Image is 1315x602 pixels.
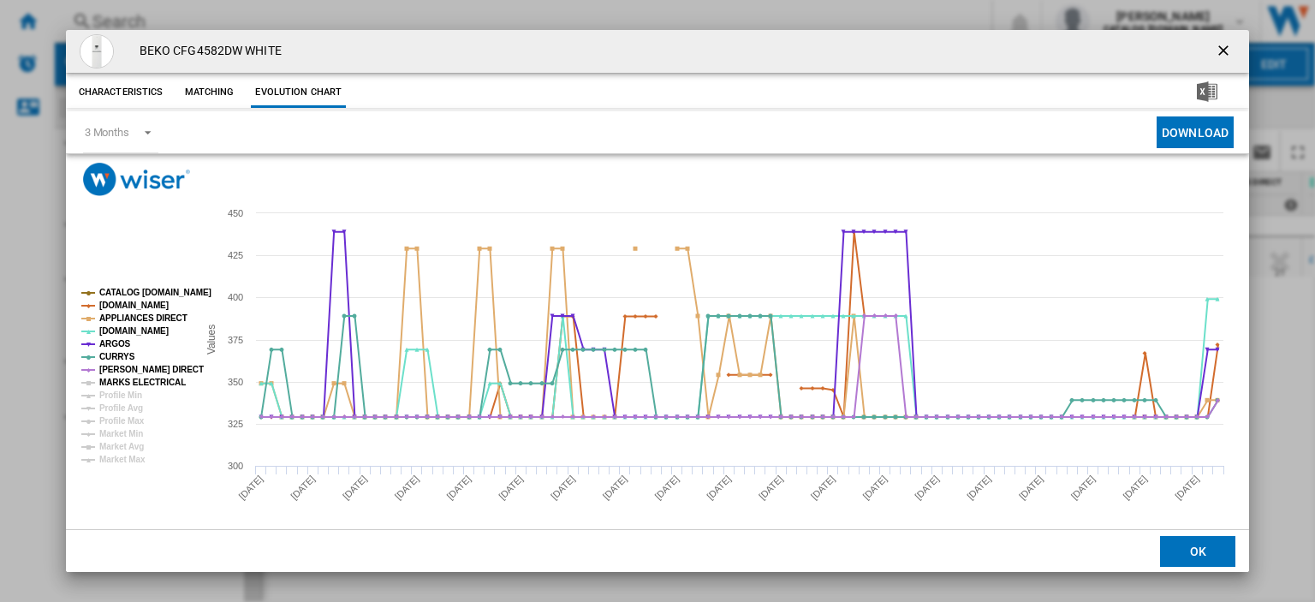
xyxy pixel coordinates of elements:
[236,474,265,502] tspan: [DATE]
[251,77,346,108] button: Evolution chart
[99,301,169,310] tspan: [DOMAIN_NAME]
[228,208,243,218] tspan: 450
[652,474,681,502] tspan: [DATE]
[1157,116,1234,148] button: Download
[99,442,144,451] tspan: Market Avg
[131,43,282,60] h4: BEKO CFG4582DW WHITE
[809,474,837,502] tspan: [DATE]
[171,77,247,108] button: Matching
[99,378,186,387] tspan: MARKS ELECTRICAL
[99,390,142,400] tspan: Profile Min
[80,34,114,69] img: BEK-CFG4582DW_1920x1920.jpg
[705,474,733,502] tspan: [DATE]
[228,250,243,260] tspan: 425
[1208,34,1242,69] button: getI18NText('BUTTONS.CLOSE_DIALOG')
[1215,42,1235,63] ng-md-icon: getI18NText('BUTTONS.CLOSE_DIALOG')
[1017,474,1045,502] tspan: [DATE]
[444,474,473,502] tspan: [DATE]
[74,77,168,108] button: Characteristics
[549,474,577,502] tspan: [DATE]
[1121,474,1149,502] tspan: [DATE]
[99,313,187,323] tspan: APPLIANCES DIRECT
[965,474,993,502] tspan: [DATE]
[1173,474,1201,502] tspan: [DATE]
[99,365,204,374] tspan: [PERSON_NAME] DIRECT
[66,30,1249,572] md-dialog: Product popup
[289,474,317,502] tspan: [DATE]
[228,292,243,302] tspan: 400
[99,416,145,426] tspan: Profile Max
[1160,535,1235,566] button: OK
[228,419,243,429] tspan: 325
[757,474,785,502] tspan: [DATE]
[83,163,190,196] img: logo_wiser_300x94.png
[1197,81,1217,102] img: excel-24x24.png
[913,474,941,502] tspan: [DATE]
[1169,77,1245,108] button: Download in Excel
[497,474,525,502] tspan: [DATE]
[99,429,143,438] tspan: Market Min
[228,377,243,387] tspan: 350
[393,474,421,502] tspan: [DATE]
[1068,474,1097,502] tspan: [DATE]
[99,339,131,349] tspan: ARGOS
[99,326,169,336] tspan: [DOMAIN_NAME]
[99,288,211,297] tspan: CATALOG [DOMAIN_NAME]
[205,325,217,355] tspan: Values
[99,403,143,413] tspan: Profile Avg
[601,474,629,502] tspan: [DATE]
[860,474,889,502] tspan: [DATE]
[228,335,243,345] tspan: 375
[341,474,369,502] tspan: [DATE]
[85,126,129,139] div: 3 Months
[99,352,135,361] tspan: CURRYS
[99,455,146,464] tspan: Market Max
[228,461,243,471] tspan: 300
